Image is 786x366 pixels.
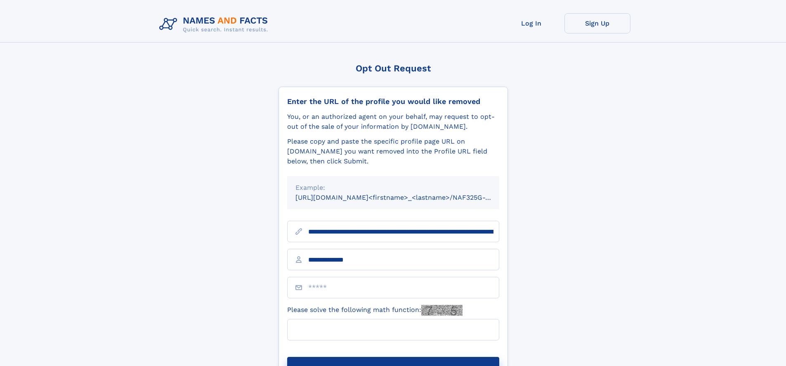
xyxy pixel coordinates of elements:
div: You, or an authorized agent on your behalf, may request to opt-out of the sale of your informatio... [287,112,499,132]
a: Sign Up [564,13,630,33]
div: Please copy and paste the specific profile page URL on [DOMAIN_NAME] you want removed into the Pr... [287,137,499,166]
img: Logo Names and Facts [156,13,275,35]
div: Example: [295,183,491,193]
div: Enter the URL of the profile you would like removed [287,97,499,106]
label: Please solve the following math function: [287,305,463,316]
small: [URL][DOMAIN_NAME]<firstname>_<lastname>/NAF325G-xxxxxxxx [295,194,515,201]
div: Opt Out Request [279,63,508,73]
a: Log In [498,13,564,33]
